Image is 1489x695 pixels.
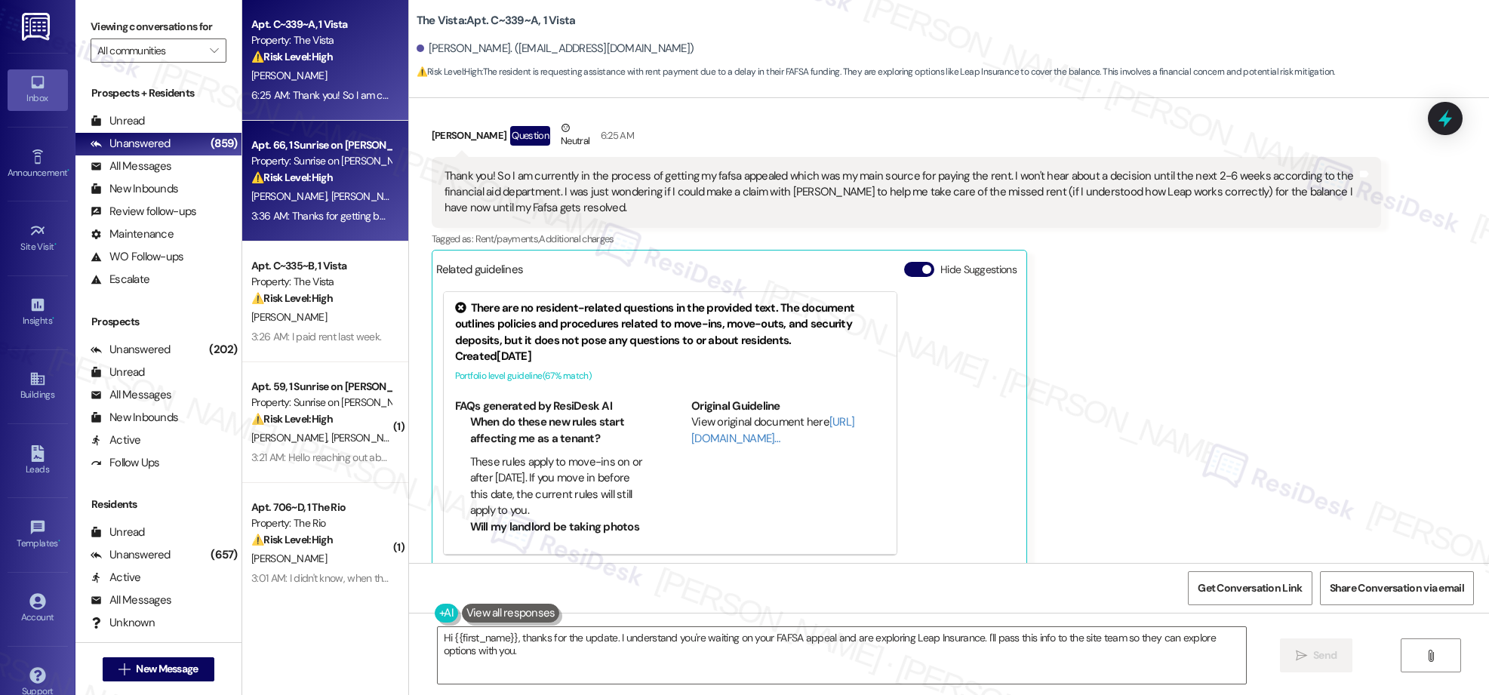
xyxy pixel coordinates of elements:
[251,189,331,203] span: [PERSON_NAME]
[539,232,614,245] span: Additional charges
[251,209,623,223] div: 3:36 AM: Thanks for getting back to me! I’m looking forward to hearing from you soon.
[251,552,327,565] span: [PERSON_NAME]
[8,441,68,481] a: Leads
[118,663,130,675] i: 
[91,272,149,288] div: Escalate
[691,398,780,414] b: Original Guideline
[91,15,226,38] label: Viewing conversations for
[251,153,391,169] div: Property: Sunrise on [PERSON_NAME]
[52,313,54,324] span: •
[8,515,68,555] a: Templates •
[210,45,218,57] i: 
[1198,580,1302,596] span: Get Conversation Link
[597,128,634,143] div: 6:25 AM
[251,431,331,444] span: [PERSON_NAME]
[251,274,391,290] div: Property: The Vista
[58,536,60,546] span: •
[251,379,391,395] div: Apt. 59, 1 Sunrise on [PERSON_NAME]
[558,120,592,152] div: Neutral
[91,226,174,242] div: Maintenance
[251,171,333,184] strong: ⚠️ Risk Level: High
[251,69,327,82] span: [PERSON_NAME]
[22,13,53,41] img: ResiDesk Logo
[91,592,171,608] div: All Messages
[91,113,145,129] div: Unread
[251,533,333,546] strong: ⚠️ Risk Level: High
[455,398,612,414] b: FAQs generated by ResiDesk AI
[91,547,171,563] div: Unanswered
[455,300,885,349] div: There are no resident-related questions in the provided text. The document outlines policies and ...
[251,500,391,515] div: Apt. 706~D, 1 The Rio
[251,571,713,585] div: 3:01 AM: I didn't know, when the payment was due, can I pay it in [PERSON_NAME]? Thats when I get...
[75,497,242,512] div: Residents
[251,258,391,274] div: Apt. C~335~B, 1 Vista
[91,570,141,586] div: Active
[91,410,178,426] div: New Inbounds
[1280,638,1353,672] button: Send
[91,364,145,380] div: Unread
[251,515,391,531] div: Property: The Rio
[91,136,171,152] div: Unanswered
[1296,650,1307,662] i: 
[1313,647,1337,663] span: Send
[251,32,391,48] div: Property: The Vista
[331,431,406,444] span: [PERSON_NAME]
[91,455,160,471] div: Follow Ups
[54,239,57,250] span: •
[417,66,481,78] strong: ⚠️ Risk Level: High
[510,126,550,145] div: Question
[940,262,1017,278] label: Hide Suggestions
[1320,571,1474,605] button: Share Conversation via email
[8,218,68,259] a: Site Visit •
[417,64,1335,80] span: : The resident is requesting assistance with rent payment due to a delay in their FAFSA funding. ...
[470,454,649,519] li: These rules apply to move-ins on or after [DATE]. If you move in before this date, the current ru...
[438,627,1246,684] textarea: Hi {{first_name}}, thanks for the update. I understand you're waiting on your FAFSA appeal and ar...
[207,543,241,567] div: (657)
[1188,571,1312,605] button: Get Conversation Link
[97,38,202,63] input: All communities
[8,589,68,629] a: Account
[445,168,1357,217] div: Thank you! So I am currently in the process of getting my fafsa appealed which was my main source...
[251,412,333,426] strong: ⚠️ Risk Level: High
[417,13,576,29] b: The Vista: Apt. C~339~A, 1 Vista
[251,451,964,464] div: 3:21 AM: Hello reaching out about the ac going [DATE] and with out ac I have 5 children in the ho...
[91,181,178,197] div: New Inbounds
[1425,650,1436,662] i: 
[8,292,68,333] a: Insights •
[251,310,327,324] span: [PERSON_NAME]
[207,132,241,155] div: (859)
[475,232,540,245] span: Rent/payments ,
[91,524,145,540] div: Unread
[91,432,141,448] div: Active
[251,330,381,343] div: 3:26 AM: I paid rent last week.
[91,204,196,220] div: Review follow-ups
[470,414,649,447] li: When do these new rules start affecting me as a tenant?
[432,228,1381,250] div: Tagged as:
[455,349,885,364] div: Created [DATE]
[470,519,649,552] li: Will my landlord be taking photos of my apartment when I move out?
[251,50,333,63] strong: ⚠️ Risk Level: High
[691,414,885,447] div: View original document here
[432,120,1381,157] div: [PERSON_NAME]
[251,291,333,305] strong: ⚠️ Risk Level: High
[691,414,854,445] a: [URL][DOMAIN_NAME]…
[91,342,171,358] div: Unanswered
[331,189,406,203] span: [PERSON_NAME]
[136,661,198,677] span: New Message
[251,137,391,153] div: Apt. 66, 1 Sunrise on [PERSON_NAME]
[8,366,68,407] a: Buildings
[1330,580,1464,596] span: Share Conversation via email
[455,368,885,384] div: Portfolio level guideline ( 67 % match)
[91,158,171,174] div: All Messages
[436,262,524,284] div: Related guidelines
[75,85,242,101] div: Prospects + Residents
[417,41,694,57] div: [PERSON_NAME]. ([EMAIL_ADDRESS][DOMAIN_NAME])
[251,395,391,411] div: Property: Sunrise on [PERSON_NAME]
[251,17,391,32] div: Apt. C~339~A, 1 Vista
[8,69,68,110] a: Inbox
[67,165,69,176] span: •
[91,615,155,631] div: Unknown
[91,387,171,403] div: All Messages
[205,338,241,361] div: (202)
[75,314,242,330] div: Prospects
